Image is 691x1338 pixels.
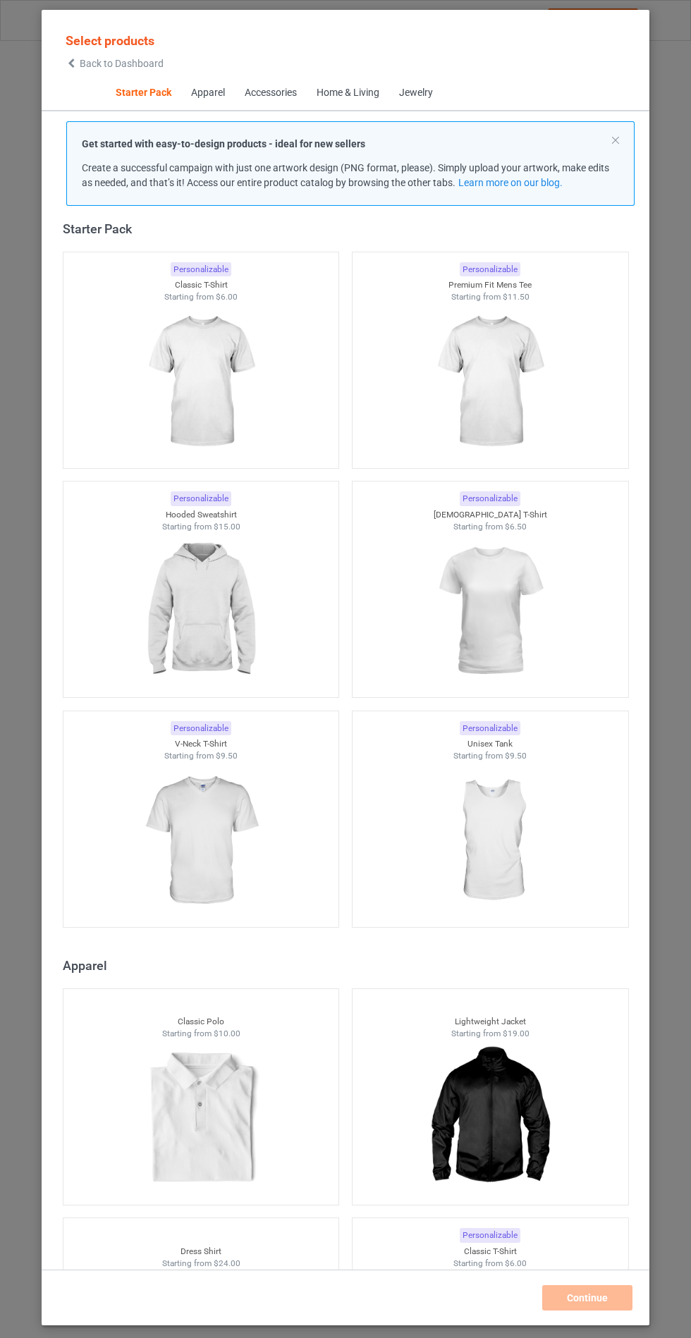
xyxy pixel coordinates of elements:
[427,762,553,920] img: regular.jpg
[171,262,231,277] div: Personalizable
[137,532,264,690] img: regular.jpg
[460,262,520,277] div: Personalizable
[503,1029,530,1038] span: $19.00
[427,1040,553,1198] img: regular.jpg
[316,86,379,100] div: Home & Living
[213,1029,240,1038] span: $10.00
[353,1246,628,1258] div: Classic T-Shirt
[137,762,264,920] img: regular.jpg
[353,750,628,762] div: Starting from
[353,738,628,750] div: Unisex Tank
[82,162,609,188] span: Create a successful campaign with just one artwork design (PNG format, please). Simply upload you...
[458,177,562,188] a: Learn more on our blog.
[353,521,628,533] div: Starting from
[63,750,339,762] div: Starting from
[353,279,628,291] div: Premium Fit Mens Tee
[398,86,432,100] div: Jewelry
[63,1016,339,1028] div: Classic Polo
[353,1016,628,1028] div: Lightweight Jacket
[66,33,154,48] span: Select products
[63,521,339,533] div: Starting from
[505,1258,527,1268] span: $6.00
[353,1258,628,1270] div: Starting from
[460,721,520,736] div: Personalizable
[171,491,231,506] div: Personalizable
[353,291,628,303] div: Starting from
[353,509,628,521] div: [DEMOGRAPHIC_DATA] T-Shirt
[137,1040,264,1198] img: regular.jpg
[63,279,339,291] div: Classic T-Shirt
[460,491,520,506] div: Personalizable
[244,86,296,100] div: Accessories
[213,522,240,532] span: $15.00
[171,721,231,736] div: Personalizable
[353,1028,628,1040] div: Starting from
[460,1228,520,1243] div: Personalizable
[63,221,635,237] div: Starter Pack
[80,58,164,69] span: Back to Dashboard
[505,522,527,532] span: $6.50
[63,738,339,750] div: V-Neck T-Shirt
[503,292,530,302] span: $11.50
[216,751,238,761] span: $9.50
[427,303,553,461] img: regular.jpg
[505,751,527,761] span: $9.50
[63,1258,339,1270] div: Starting from
[63,1028,339,1040] div: Starting from
[63,291,339,303] div: Starting from
[427,532,553,690] img: regular.jpg
[137,303,264,461] img: regular.jpg
[213,1258,240,1268] span: $24.00
[216,292,238,302] span: $6.00
[63,1246,339,1258] div: Dress Shirt
[63,509,339,521] div: Hooded Sweatshirt
[82,138,365,149] strong: Get started with easy-to-design products - ideal for new sellers
[63,957,635,974] div: Apparel
[105,76,181,110] span: Starter Pack
[190,86,224,100] div: Apparel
